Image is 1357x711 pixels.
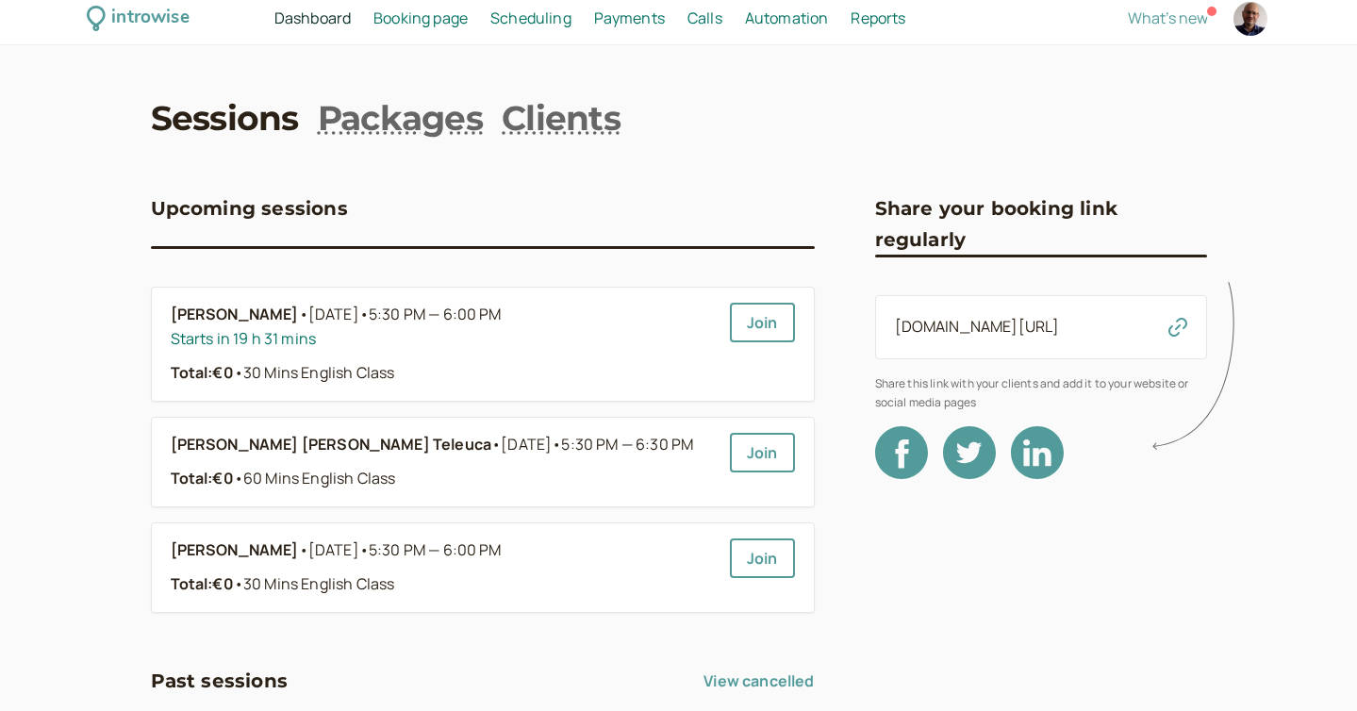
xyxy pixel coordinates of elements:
span: [DATE] [501,433,693,457]
b: [PERSON_NAME] [171,538,299,563]
div: introwise [111,4,189,33]
span: • [359,539,369,560]
a: [PERSON_NAME]•[DATE]•5:30 PM — 6:00 PMTotal:€0•30 Mins English Class [171,538,715,597]
span: Automation [745,8,829,28]
a: [PERSON_NAME] [PERSON_NAME] Teleuca•[DATE]•5:30 PM — 6:30 PMTotal:€0•60 Mins English Class [171,433,715,491]
a: Booking page [373,7,468,31]
span: • [234,573,243,594]
b: [PERSON_NAME] [PERSON_NAME] Teleuca [171,433,492,457]
span: 30 Mins English Class [234,362,395,383]
a: [PERSON_NAME]•[DATE]•5:30 PM — 6:00 PMStarts in 19 h 31 minsTotal:€0•30 Mins English Class [171,303,715,386]
span: Scheduling [490,8,571,28]
span: • [299,538,308,563]
span: 5:30 PM — 6:00 PM [369,539,502,560]
span: • [234,362,243,383]
span: [DATE] [308,303,502,327]
a: Clients [502,94,621,141]
a: Join [730,303,795,342]
span: 5:30 PM — 6:00 PM [369,304,502,324]
span: Calls [687,8,722,28]
h3: Share your booking link regularly [875,193,1207,255]
a: [DOMAIN_NAME][URL] [895,316,1060,337]
strong: Total: €0 [171,573,234,594]
a: Payments [594,7,665,31]
span: Booking page [373,8,468,28]
a: View cancelled [703,666,814,696]
span: Share this link with your clients and add it to your website or social media pages [875,374,1207,411]
span: • [299,303,308,327]
a: Join [730,538,795,578]
a: Dashboard [274,7,351,31]
a: Calls [687,7,722,31]
a: Automation [745,7,829,31]
span: 30 Mins English Class [234,573,395,594]
a: Packages [318,94,483,141]
b: [PERSON_NAME] [171,303,299,327]
h3: Past sessions [151,666,289,696]
a: introwise [87,4,190,33]
span: Reports [851,8,905,28]
span: • [491,433,501,457]
strong: Total: €0 [171,362,234,383]
a: Reports [851,7,905,31]
a: Sessions [151,94,299,141]
span: Dashboard [274,8,351,28]
strong: Total: €0 [171,468,234,488]
span: • [359,304,369,324]
button: What's new [1128,9,1208,26]
a: Join [730,433,795,472]
a: Scheduling [490,7,571,31]
div: Starts in 19 h 31 mins [171,327,715,352]
span: 5:30 PM — 6:30 PM [561,434,693,455]
span: What's new [1128,8,1208,28]
span: [DATE] [308,538,502,563]
span: 60 Mins English Class [234,468,396,488]
span: • [552,434,561,455]
span: Payments [594,8,665,28]
h3: Upcoming sessions [151,193,348,223]
iframe: Chat Widget [1263,620,1357,711]
span: • [234,468,243,488]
